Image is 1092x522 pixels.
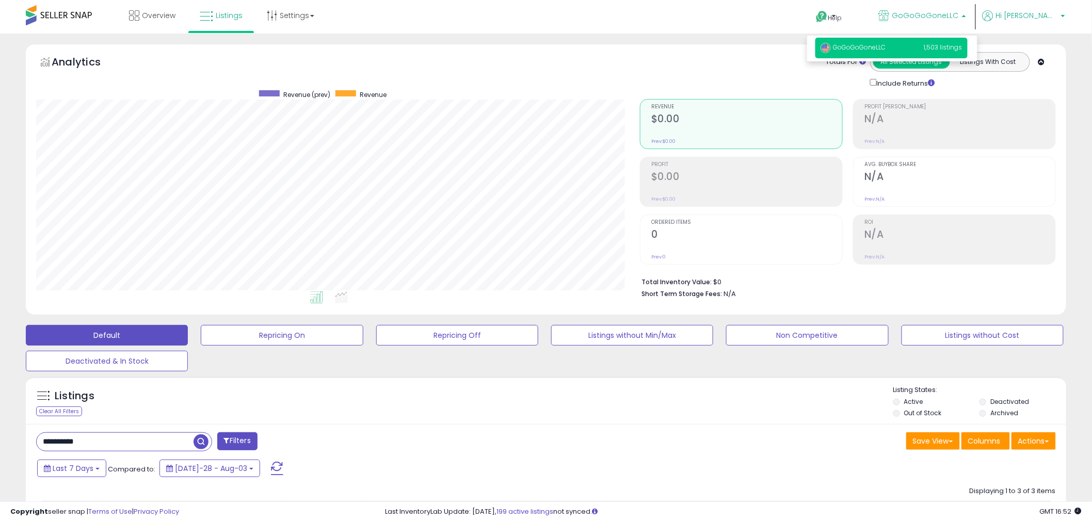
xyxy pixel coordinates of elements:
[990,409,1018,417] label: Archived
[108,464,155,474] span: Compared to:
[826,57,866,67] div: Totals For
[651,171,842,185] h2: $0.00
[159,460,260,477] button: [DATE]-28 - Aug-03
[815,10,828,23] i: Get Help
[864,138,885,144] small: Prev: N/A
[968,436,1001,446] span: Columns
[55,389,94,403] h5: Listings
[26,325,188,346] button: Default
[864,104,1055,110] span: Profit [PERSON_NAME]
[651,254,666,260] small: Prev: 0
[724,289,736,299] span: N/A
[864,113,1055,127] h2: N/A
[217,432,258,450] button: Filters
[924,43,962,52] span: 1,503 listings
[10,507,179,517] div: seller snap | |
[641,278,712,286] b: Total Inventory Value:
[821,43,831,53] img: usa.png
[216,10,243,21] span: Listings
[902,325,1064,346] button: Listings without Cost
[970,486,1056,496] div: Displaying 1 to 3 of 3 items
[386,507,1082,517] div: Last InventoryLab Update: [DATE], not synced.
[864,220,1055,225] span: ROI
[873,55,950,69] button: All Selected Listings
[283,90,330,99] span: Revenue (prev)
[864,196,885,202] small: Prev: N/A
[950,55,1026,69] button: Listings With Cost
[864,254,885,260] small: Prev: N/A
[175,463,247,474] span: [DATE]-28 - Aug-03
[983,10,1065,34] a: Hi [PERSON_NAME]
[651,113,842,127] h2: $0.00
[808,3,862,34] a: Help
[892,10,959,21] span: GoGoGoGoneLLC
[360,90,387,99] span: Revenue
[1011,432,1056,450] button: Actions
[142,10,175,21] span: Overview
[864,171,1055,185] h2: N/A
[651,162,842,168] span: Profit
[864,229,1055,242] h2: N/A
[864,162,1055,168] span: Avg. Buybox Share
[828,13,842,22] span: Help
[376,325,538,346] button: Repricing Off
[651,138,676,144] small: Prev: $0.00
[641,289,722,298] b: Short Term Storage Fees:
[134,507,179,516] a: Privacy Policy
[26,351,188,371] button: Deactivated & In Stock
[53,463,93,474] span: Last 7 Days
[726,325,888,346] button: Non Competitive
[10,507,48,516] strong: Copyright
[36,406,82,416] div: Clear All Filters
[996,10,1058,21] span: Hi [PERSON_NAME]
[862,77,948,89] div: Include Returns
[961,432,1010,450] button: Columns
[906,432,960,450] button: Save View
[641,275,1048,287] li: $0
[551,325,713,346] button: Listings without Min/Max
[651,220,842,225] span: Ordered Items
[88,507,132,516] a: Terms of Use
[990,397,1029,406] label: Deactivated
[52,55,121,72] h5: Analytics
[651,104,842,110] span: Revenue
[201,325,363,346] button: Repricing On
[1040,507,1082,516] span: 2025-08-11 16:52 GMT
[497,507,554,516] a: 199 active listings
[651,196,676,202] small: Prev: $0.00
[37,460,106,477] button: Last 7 Days
[893,385,1066,395] p: Listing States:
[821,43,886,52] span: GoGoGoGoneLLC
[904,397,923,406] label: Active
[904,409,942,417] label: Out of Stock
[651,229,842,242] h2: 0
